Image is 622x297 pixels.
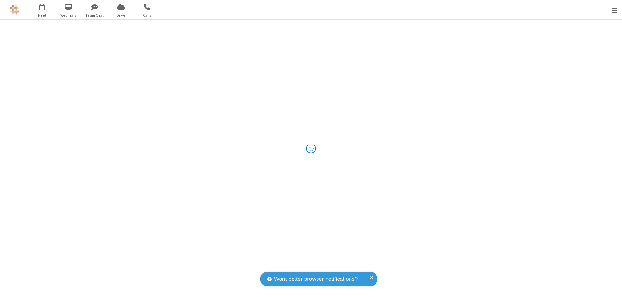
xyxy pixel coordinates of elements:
[274,275,358,283] span: Want better browser notifications?
[56,12,81,18] span: Webinars
[109,12,133,18] span: Drive
[10,5,19,15] img: QA Selenium DO NOT DELETE OR CHANGE
[83,12,107,18] span: Team Chat
[30,12,54,18] span: Meet
[135,12,159,18] span: Calls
